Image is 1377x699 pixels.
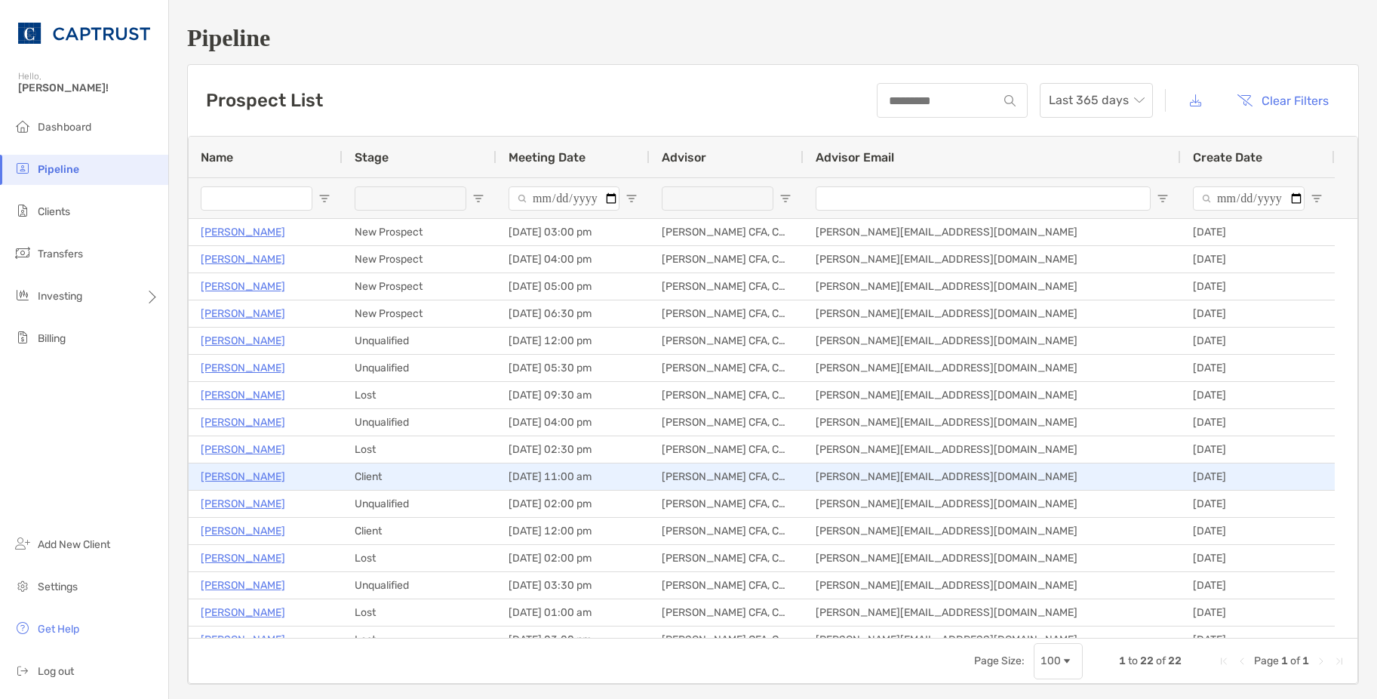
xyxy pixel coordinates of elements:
span: 1 [1281,654,1288,667]
input: Create Date Filter Input [1193,186,1305,211]
p: [PERSON_NAME] [201,549,285,568]
div: [PERSON_NAME][EMAIL_ADDRESS][DOMAIN_NAME] [804,382,1181,408]
div: [DATE] 05:00 pm [496,273,650,300]
div: [DATE] [1181,328,1335,354]
div: [DATE] [1181,300,1335,327]
div: Unqualified [343,491,496,517]
img: pipeline icon [14,159,32,177]
img: input icon [1004,95,1016,106]
div: [PERSON_NAME] CFA, CAIA, CFP® [650,518,804,544]
div: [DATE] [1181,382,1335,408]
a: [PERSON_NAME] [201,331,285,350]
img: add_new_client icon [14,534,32,553]
div: [PERSON_NAME][EMAIL_ADDRESS][DOMAIN_NAME] [804,219,1181,245]
div: [PERSON_NAME][EMAIL_ADDRESS][DOMAIN_NAME] [804,545,1181,571]
span: Last 365 days [1049,84,1144,117]
div: [PERSON_NAME] CFA, CAIA, CFP® [650,273,804,300]
div: [DATE] 09:30 am [496,382,650,408]
div: 100 [1040,654,1061,667]
span: Dashboard [38,121,91,134]
span: Investing [38,290,82,303]
span: Create Date [1193,150,1262,165]
div: [PERSON_NAME] CFA, CAIA, CFP® [650,409,804,436]
div: [PERSON_NAME] CFA, CAIA, CFP® [650,545,804,571]
div: [DATE] 03:00 pm [496,627,650,653]
p: [PERSON_NAME] [201,386,285,405]
div: Lost [343,545,496,571]
div: [PERSON_NAME][EMAIL_ADDRESS][DOMAIN_NAME] [804,300,1181,327]
div: [PERSON_NAME][EMAIL_ADDRESS][DOMAIN_NAME] [804,491,1181,517]
div: [DATE] [1181,436,1335,463]
div: [PERSON_NAME][EMAIL_ADDRESS][DOMAIN_NAME] [804,518,1181,544]
div: Lost [343,436,496,463]
div: [PERSON_NAME] CFA, CAIA, CFP® [650,219,804,245]
div: [PERSON_NAME][EMAIL_ADDRESS][DOMAIN_NAME] [804,273,1181,300]
img: logout icon [14,661,32,679]
span: 22 [1140,654,1154,667]
div: New Prospect [343,273,496,300]
div: Last Page [1333,655,1345,667]
div: Client [343,518,496,544]
div: [PERSON_NAME] CFA, CAIA, CFP® [650,328,804,354]
div: [PERSON_NAME] CFA, CAIA, CFP® [650,463,804,490]
a: [PERSON_NAME] [201,223,285,242]
div: [PERSON_NAME][EMAIL_ADDRESS][DOMAIN_NAME] [804,409,1181,436]
span: Advisor [662,150,706,165]
img: investing icon [14,286,32,304]
div: Unqualified [343,409,496,436]
div: [DATE] [1181,545,1335,571]
div: [DATE] 02:00 pm [496,491,650,517]
div: [DATE] 03:00 pm [496,219,650,245]
h3: Prospect List [206,90,323,111]
span: Get Help [38,623,79,636]
div: [PERSON_NAME] CFA, CAIA, CFP® [650,599,804,626]
div: [PERSON_NAME][EMAIL_ADDRESS][DOMAIN_NAME] [804,246,1181,273]
div: [PERSON_NAME][EMAIL_ADDRESS][DOMAIN_NAME] [804,436,1181,463]
a: [PERSON_NAME] [201,250,285,269]
a: [PERSON_NAME] [201,576,285,595]
div: [DATE] [1181,355,1335,381]
div: Unqualified [343,572,496,599]
input: Meeting Date Filter Input [509,186,619,211]
div: [PERSON_NAME] CFA, CAIA, CFP® [650,436,804,463]
a: [PERSON_NAME] [201,467,285,486]
img: CAPTRUST Logo [18,6,150,60]
div: Unqualified [343,355,496,381]
span: Add New Client [38,538,110,551]
div: Page Size [1034,643,1083,679]
div: Lost [343,382,496,408]
p: [PERSON_NAME] [201,603,285,622]
div: New Prospect [343,246,496,273]
span: 1 [1119,654,1126,667]
div: [PERSON_NAME][EMAIL_ADDRESS][DOMAIN_NAME] [804,599,1181,626]
div: [DATE] [1181,273,1335,300]
span: Name [201,150,233,165]
span: to [1128,654,1138,667]
a: [PERSON_NAME] [201,277,285,296]
span: Page [1254,654,1279,667]
img: clients icon [14,202,32,220]
img: billing icon [14,328,32,346]
div: [PERSON_NAME] CFA, CAIA, CFP® [650,491,804,517]
div: [DATE] [1181,219,1335,245]
input: Name Filter Input [201,186,312,211]
div: [PERSON_NAME][EMAIL_ADDRESS][DOMAIN_NAME] [804,463,1181,490]
div: New Prospect [343,300,496,327]
div: [DATE] 11:00 am [496,463,650,490]
a: [PERSON_NAME] [201,630,285,649]
div: Unqualified [343,328,496,354]
div: [DATE] [1181,572,1335,599]
h1: Pipeline [187,24,1359,52]
button: Open Filter Menu [472,192,484,205]
div: [DATE] [1181,491,1335,517]
img: dashboard icon [14,117,32,135]
a: [PERSON_NAME] [201,413,285,432]
span: Billing [38,332,66,345]
a: [PERSON_NAME] [201,522,285,540]
button: Open Filter Menu [625,192,638,205]
button: Open Filter Menu [779,192,791,205]
span: 1 [1302,654,1309,667]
